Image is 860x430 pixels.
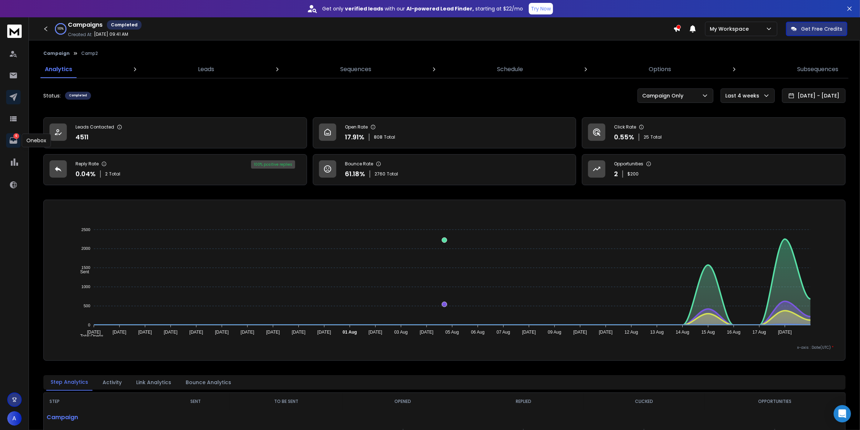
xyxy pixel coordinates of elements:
button: Step Analytics [46,374,92,391]
a: Click Rate0.55%25Total [582,117,846,148]
p: x-axis : Date(UTC) [55,345,834,350]
tspan: [DATE] [266,330,280,335]
p: 100 % [58,27,64,31]
tspan: [DATE] [189,330,203,335]
th: CLICKED [584,393,704,410]
div: Completed [65,92,91,100]
span: 2 [105,171,108,177]
tspan: [DATE] [522,330,536,335]
p: Get Free Credits [801,25,842,32]
span: Total [109,171,120,177]
a: Subsequences [793,61,843,78]
button: Link Analytics [132,374,176,390]
div: Open Intercom Messenger [834,405,851,422]
p: 6 [13,133,19,139]
tspan: [DATE] [241,330,254,335]
p: Last 4 weeks [725,92,762,99]
p: Reply Rate [75,161,99,167]
th: TO BE SENT [230,393,343,410]
button: [DATE] - [DATE] [782,88,846,103]
th: OPPORTUNITIES [704,393,845,410]
tspan: 12 Aug [625,330,638,335]
tspan: 15 Aug [701,330,715,335]
tspan: [DATE] [778,330,792,335]
a: Reply Rate0.04%2Total100% positive replies [43,154,307,185]
p: Leads Contacted [75,124,114,130]
a: Leads [194,61,219,78]
img: logo [7,25,22,38]
tspan: 2000 [81,247,90,251]
tspan: [DATE] [420,330,433,335]
div: Onebox [22,134,51,147]
p: 61.18 % [345,169,365,179]
p: 0.04 % [75,169,96,179]
tspan: 1500 [81,265,90,270]
button: Bounce Analytics [181,374,235,390]
tspan: 16 Aug [727,330,740,335]
p: Created At: [68,32,92,38]
a: Bounce Rate61.18%2760Total [313,154,576,185]
span: Total [384,134,395,140]
tspan: [DATE] [599,330,613,335]
tspan: 14 Aug [676,330,689,335]
span: 808 [374,134,383,140]
tspan: 2500 [81,227,90,232]
a: Schedule [493,61,527,78]
a: Analytics [40,61,77,78]
tspan: 500 [83,304,90,308]
p: Status: [43,92,61,99]
tspan: 06 Aug [471,330,484,335]
strong: verified leads [345,5,383,12]
tspan: 13 Aug [650,330,664,335]
th: SENT [161,393,230,410]
button: Get Free Credits [786,22,847,36]
p: Options [649,65,671,74]
div: 100 % positive replies [251,160,295,169]
tspan: [DATE] [215,330,229,335]
tspan: 05 Aug [445,330,459,335]
button: A [7,411,22,426]
tspan: 1000 [81,285,90,289]
a: Open Rate17.91%808Total [313,117,576,148]
p: Click Rate [614,124,636,130]
tspan: 17 Aug [753,330,766,335]
p: Opportunities [614,161,643,167]
p: [DATE] 09:41 AM [94,31,128,37]
div: Completed [107,20,142,30]
span: 2760 [375,171,385,177]
p: Open Rate [345,124,368,130]
span: Total [651,134,662,140]
a: 6 [6,133,21,148]
p: Get only with our starting at $22/mo [322,5,523,12]
tspan: [DATE] [292,330,306,335]
tspan: 09 Aug [548,330,561,335]
p: 17.91 % [345,132,364,142]
p: $ 200 [627,171,639,177]
tspan: [DATE] [113,330,126,335]
p: Analytics [45,65,72,74]
tspan: [DATE] [164,330,177,335]
p: Campaign Only [642,92,686,99]
p: Schedule [497,65,523,74]
tspan: [DATE] [368,330,382,335]
tspan: [DATE] [573,330,587,335]
p: 4511 [75,132,88,142]
button: Activity [98,374,126,390]
p: Subsequences [797,65,838,74]
span: Total [387,171,398,177]
th: OPENED [343,393,463,410]
tspan: [DATE] [138,330,152,335]
p: 0.55 % [614,132,634,142]
strong: AI-powered Lead Finder, [406,5,474,12]
a: Opportunities2$200 [582,154,846,185]
th: REPLIED [463,393,584,410]
p: Campaign [44,410,161,425]
p: 2 [614,169,618,179]
tspan: [DATE] [87,330,101,335]
p: Leads [198,65,214,74]
tspan: 01 Aug [343,330,357,335]
a: Leads Contacted4511 [43,117,307,148]
p: Camp2 [81,51,98,56]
